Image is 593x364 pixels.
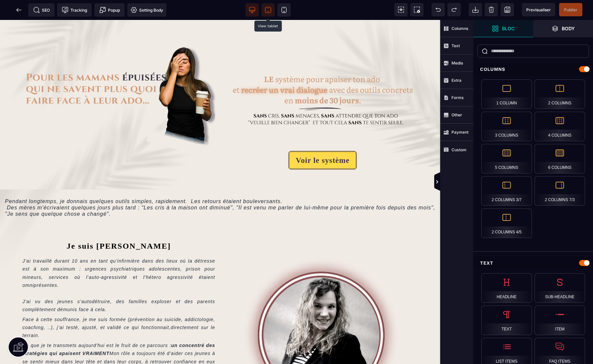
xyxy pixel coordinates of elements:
div: Item [535,305,585,335]
span: Open Blocks [473,20,533,37]
span: SEO [33,7,50,13]
span: Popup [99,7,120,13]
span: Mon rôle a toujours été d’aider ces jeunes à se sentir mieux dans leur tête et dans leur corps, à... [23,331,217,352]
div: 2 Columns [535,79,585,109]
h2: Je suis [PERSON_NAME] [23,219,215,234]
span: Setting Body [131,7,163,13]
span: Preview [522,3,555,16]
div: 4 Columns [535,112,585,141]
div: 6 Columns [535,144,585,174]
span: Previsualiser [526,7,551,12]
button: Voir le système [288,131,357,150]
div: 2 Columns 3/7 [481,176,532,206]
span: Face à cette souffrance, je me suis formée (prévention au suicide, addictologie, coaching, ..), j... [23,297,217,310]
strong: Body [562,26,575,31]
div: Text [473,257,593,269]
div: Columns [473,63,593,75]
strong: Media [451,61,463,65]
div: Sub-Headline [535,273,585,303]
img: 607fc51804710576c4ee89d9470ef417_sous_titre_1.png [225,20,421,130]
div: 3 Columns [481,112,532,141]
span: Open Layer Manager [533,20,593,37]
div: 2 Columns 4/5 [481,208,532,238]
strong: Text [451,43,460,48]
strong: Extra [451,78,461,83]
strong: Other [451,112,462,117]
span: Pendant longtemps, je donnais quelques outils simples, rapidement. Les retours étaient bouleversa... [5,179,437,197]
strong: Bloc [502,26,515,31]
span: Screenshot [410,3,424,16]
div: Text [481,305,532,335]
span: View components [394,3,408,16]
div: Headline [481,273,532,303]
strong: Payment [451,130,468,135]
div: 5 Columns [481,144,532,174]
strong: Columns [451,26,468,31]
strong: Custom [451,147,466,152]
span: Tracking [62,7,87,13]
img: 6c492f36aea34ef07171f02ac7f1e163_titre_1.png [20,20,215,130]
span: Publier [564,7,577,12]
strong: Forms [451,95,464,100]
span: J’ai travaillé durant 10 ans en tant qu’infirmière dans des lieux où la détresse est à son maximu... [23,238,217,292]
span: Ce que je te transmets aujourd'hui est le fruit de ce parcours : [23,323,217,336]
div: 1 Column [481,79,532,109]
div: 2 Columns 7/3 [535,176,585,206]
